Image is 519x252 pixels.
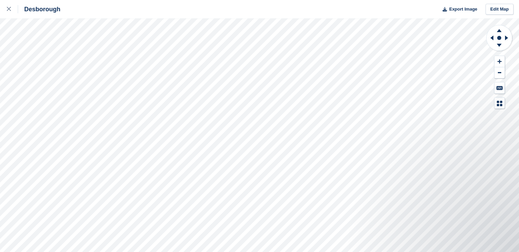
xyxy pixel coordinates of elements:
[449,6,477,13] span: Export Image
[494,67,505,79] button: Zoom Out
[494,82,505,94] button: Keyboard Shortcuts
[486,4,514,15] a: Edit Map
[438,4,477,15] button: Export Image
[494,56,505,67] button: Zoom In
[494,98,505,109] button: Map Legend
[18,5,60,13] div: Desborough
